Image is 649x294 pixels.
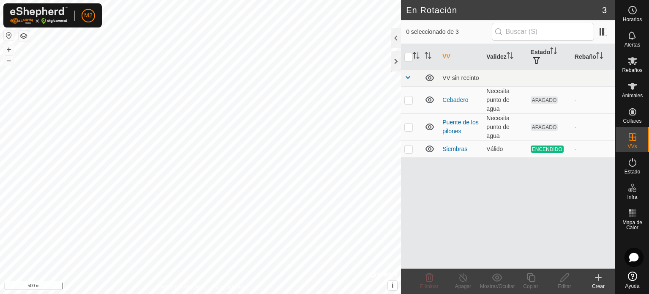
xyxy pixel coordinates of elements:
[623,118,641,124] span: Collares
[622,68,642,73] span: Rebaños
[439,44,483,70] th: VV
[388,281,397,290] button: i
[581,283,615,290] div: Crear
[4,55,14,66] button: –
[406,27,491,36] span: 0 seleccionado de 3
[627,195,637,200] span: Infra
[84,11,92,20] span: M2
[442,96,469,103] a: Cebadero
[622,93,643,98] span: Animales
[596,53,603,60] p-sorticon: Activar para ordenar
[616,268,649,292] a: Ayuda
[4,44,14,55] button: +
[625,283,640,289] span: Ayuda
[602,4,607,16] span: 3
[627,144,637,149] span: VVs
[548,283,581,290] div: Editar
[4,30,14,41] button: Restablecer Mapa
[531,146,564,153] span: ENCENDIDO
[446,283,480,290] div: Apagar
[413,53,420,60] p-sorticon: Activar para ordenar
[406,5,602,15] h2: En Rotación
[623,17,642,22] span: Horarios
[514,283,548,290] div: Copiar
[571,44,615,70] th: Rebaño
[527,44,571,70] th: Estado
[442,119,479,135] a: Puente de los pilones
[19,31,29,41] button: Capas del Mapa
[392,282,393,289] span: i
[492,23,594,41] input: Buscar (S)
[575,123,612,132] div: -
[624,42,640,47] span: Alertas
[10,7,68,24] img: Logo Gallagher
[575,145,612,154] div: -
[575,96,612,104] div: -
[442,146,467,152] a: Siembras
[442,74,612,81] div: VV sin recinto
[216,283,244,291] a: Contáctenos
[483,44,527,70] th: Validez
[420,283,438,289] span: Eliminar
[531,96,558,104] span: APAGADO
[531,124,558,131] span: APAGADO
[480,283,514,290] div: Mostrar/Ocultar
[550,49,557,55] p-sorticon: Activar para ordenar
[624,169,640,174] span: Estado
[483,140,527,157] td: Válido
[507,53,513,60] p-sorticon: Activar para ordenar
[157,283,205,291] a: Política de Privacidad
[618,220,647,230] span: Mapa de Calor
[483,113,527,140] td: Necesita punto de agua
[483,86,527,113] td: Necesita punto de agua
[425,53,431,60] p-sorticon: Activar para ordenar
